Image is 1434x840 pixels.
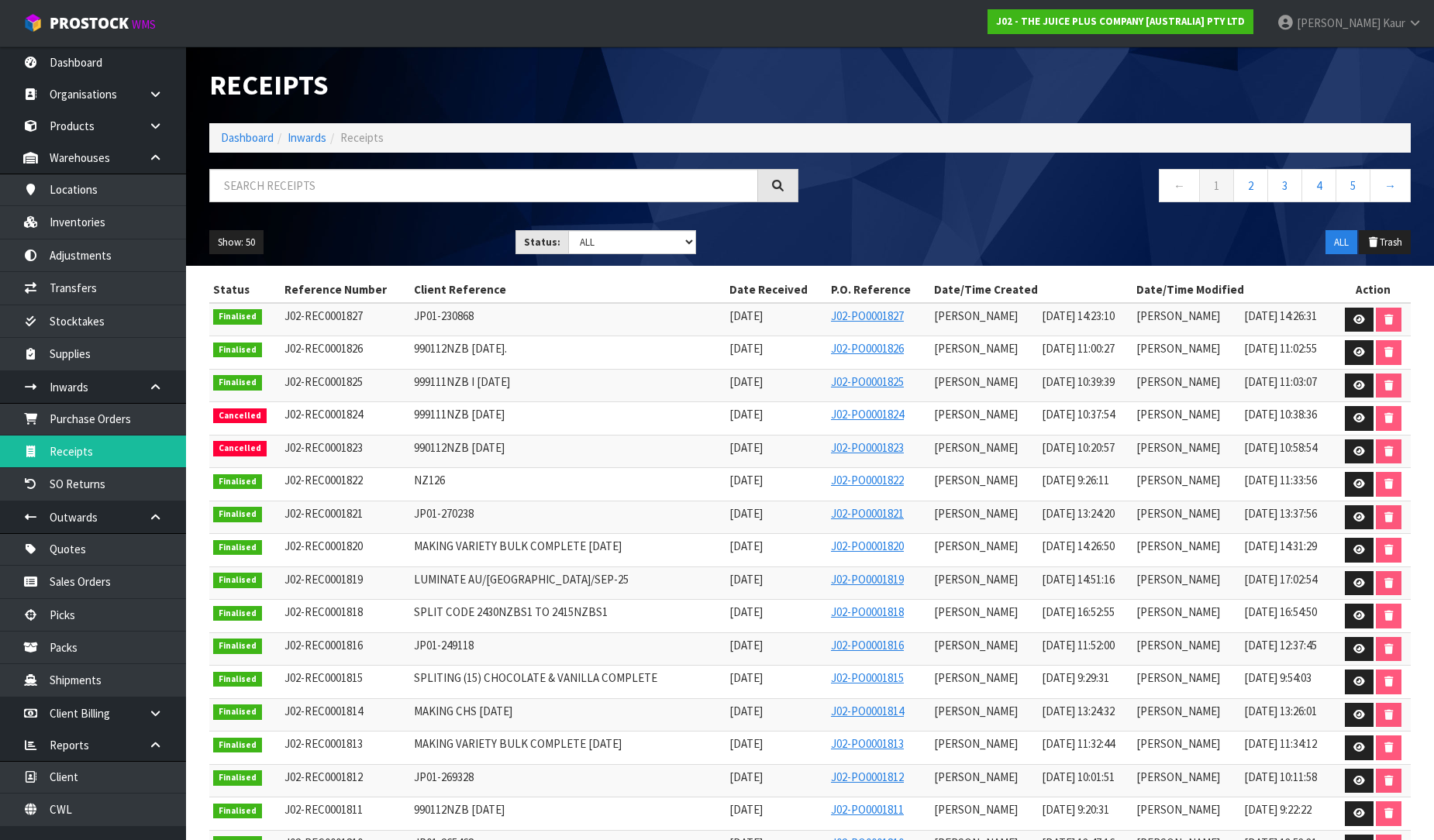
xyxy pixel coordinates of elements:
span: Finalised [213,375,262,391]
span: [DATE] 10:37:54 [1042,407,1115,422]
span: [DATE] 14:26:31 [1244,308,1317,323]
a: ← [1159,169,1200,202]
span: [DATE] [729,638,763,652]
th: P.O. Reference [827,277,930,302]
th: Date Received [726,277,827,302]
span: [DATE] 10:11:58 [1244,769,1317,784]
a: 4 [1301,169,1336,202]
span: [PERSON_NAME] [934,802,1018,817]
a: J02-PO0001811 [831,802,904,817]
img: cube-alt.png [23,13,43,33]
th: Action [1335,277,1411,302]
a: J02-PO0001825 [831,374,904,389]
span: [PERSON_NAME] [1136,374,1220,389]
span: Finalised [213,704,262,720]
span: [DATE] 9:26:11 [1042,473,1109,487]
span: [PERSON_NAME] [934,308,1018,323]
a: 3 [1267,169,1302,202]
a: J02-PO0001821 [831,506,904,521]
span: J02-REC0001816 [284,638,363,652]
span: [DATE] 14:31:29 [1244,539,1317,553]
span: [PERSON_NAME] [1136,341,1220,356]
span: Finalised [213,540,262,556]
span: [DATE] 10:38:36 [1244,407,1317,422]
span: [DATE] [729,506,763,521]
span: JP01-269328 [414,769,474,784]
span: [PERSON_NAME] [1136,308,1220,323]
a: J02-PO0001822 [831,473,904,487]
span: Cancelled [213,408,267,424]
span: 990112NZB [DATE] [414,802,505,817]
span: [DATE] 13:24:32 [1042,704,1115,718]
span: [DATE] [729,704,763,718]
span: [DATE] [729,341,763,356]
span: [DATE] 11:03:07 [1244,374,1317,389]
span: [DATE] 11:02:55 [1244,341,1317,356]
h1: Receipts [209,70,798,100]
span: [DATE] [729,802,763,817]
span: [PERSON_NAME] [1136,506,1220,521]
span: [PERSON_NAME] [934,704,1018,718]
span: Finalised [213,770,262,786]
span: [DATE] 13:37:56 [1244,506,1317,521]
span: [DATE] 11:34:12 [1244,736,1317,751]
span: [PERSON_NAME] [1136,407,1220,422]
th: Date/Time Created [930,277,1132,302]
span: J02-REC0001815 [284,670,363,685]
span: [PERSON_NAME] [934,604,1018,619]
button: ALL [1325,230,1357,255]
span: JP01-230868 [414,308,474,323]
th: Reference Number [281,277,410,302]
span: [DATE] [729,374,763,389]
a: Inwards [288,130,326,145]
span: [DATE] [729,572,763,587]
a: Dashboard [221,130,274,145]
span: J02-REC0001820 [284,539,363,553]
span: [DATE] 17:02:54 [1244,572,1317,587]
span: J02-REC0001814 [284,704,363,718]
nav: Page navigation [822,169,1411,207]
span: 999111NZB [DATE] [414,407,505,422]
a: J02-PO0001818 [831,604,904,619]
span: LUMINATE AU/[GEOGRAPHIC_DATA]/SEP-25 [414,572,629,587]
span: [PERSON_NAME] [1136,670,1220,685]
span: J02-REC0001821 [284,506,363,521]
span: J02-REC0001812 [284,769,363,784]
span: [PERSON_NAME] [934,341,1018,356]
span: [PERSON_NAME] [934,572,1018,587]
span: J02-REC0001819 [284,572,363,587]
span: [DATE] 9:20:31 [1042,802,1109,817]
span: Finalised [213,804,262,819]
input: Search receipts [209,169,758,202]
button: Trash [1359,230,1411,255]
a: J02-PO0001826 [831,341,904,356]
span: [PERSON_NAME] [1136,572,1220,587]
span: JP01-270238 [414,506,474,521]
span: [PERSON_NAME] [1136,539,1220,553]
span: [DATE] 10:01:51 [1042,769,1115,784]
a: J02-PO0001812 [831,769,904,784]
span: Kaur [1383,15,1405,30]
span: [PERSON_NAME] [1136,638,1220,652]
span: J02-REC0001827 [284,308,363,323]
span: [PERSON_NAME] [1136,736,1220,751]
span: [DATE] 11:33:56 [1244,473,1317,487]
span: [PERSON_NAME] [1136,473,1220,487]
strong: J02 - THE JUICE PLUS COMPANY [AUSTRALIA] PTY LTD [996,15,1245,28]
span: [PERSON_NAME] [1136,704,1220,718]
span: [PERSON_NAME] [934,539,1018,553]
span: [PERSON_NAME] [934,374,1018,389]
span: J02-REC0001825 [284,374,363,389]
span: Finalised [213,309,262,325]
span: 990112NZB [DATE] [414,440,505,455]
span: [DATE] 9:29:31 [1042,670,1109,685]
span: [PERSON_NAME] [934,506,1018,521]
span: [PERSON_NAME] [934,736,1018,751]
a: J02-PO0001819 [831,572,904,587]
span: MAKING VARIETY BULK COMPLETE [DATE] [414,539,622,553]
span: ProStock [50,13,129,33]
a: J02-PO0001816 [831,638,904,652]
span: [DATE] [729,670,763,685]
span: [DATE] 11:52:00 [1042,638,1115,652]
span: Receipts [340,130,384,145]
